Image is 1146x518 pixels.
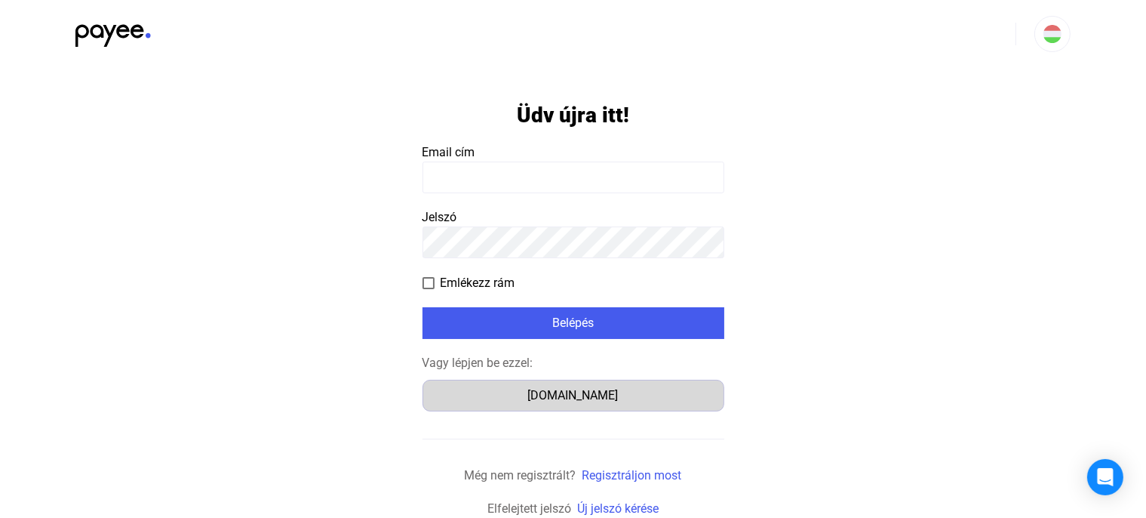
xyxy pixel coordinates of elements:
[465,468,576,483] span: Még nem regisztrált?
[422,354,724,372] div: Vagy lépjen be ezzel:
[422,388,724,402] a: [DOMAIN_NAME]
[441,274,515,292] span: Emlékezz rám
[427,314,720,332] div: Belépés
[1087,459,1123,495] div: Open Intercom Messenger
[517,102,629,128] h1: Üdv újra itt!
[487,501,571,516] span: Elfelejtett jelszó
[75,16,151,47] img: black-payee-blue-dot.svg
[422,307,724,339] button: Belépés
[422,210,457,224] span: Jelszó
[1043,25,1062,43] img: HU
[422,380,724,412] button: [DOMAIN_NAME]
[1034,16,1071,52] button: HU
[422,145,475,159] span: Email cím
[582,468,682,483] a: Regisztráljon most
[577,501,659,516] a: Új jelszó kérése
[428,387,719,405] div: [DOMAIN_NAME]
